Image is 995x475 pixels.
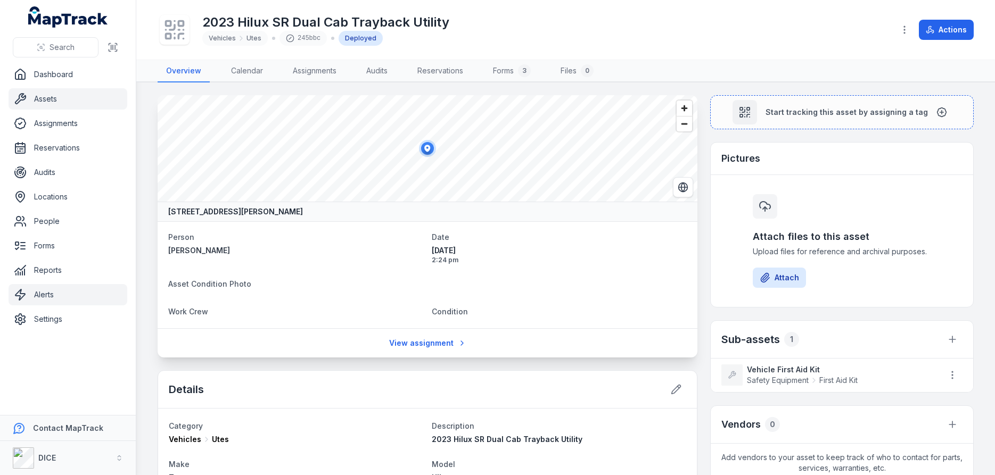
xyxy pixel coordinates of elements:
a: Settings [9,309,127,330]
span: Condition [432,307,468,316]
a: Assignments [9,113,127,134]
span: Safety Equipment [747,375,809,386]
a: [PERSON_NAME] [168,245,423,256]
strong: Vehicle First Aid Kit [747,364,932,375]
span: 2023 Hilux SR Dual Cab Trayback Utility [432,435,582,444]
a: View assignment [382,333,473,353]
div: 1 [784,332,799,347]
span: Utes [246,34,261,43]
span: Asset Condition Photo [168,279,251,288]
a: Assets [9,88,127,110]
button: Attach [753,268,806,288]
div: 0 [765,417,780,432]
button: Search [13,37,98,57]
span: Date [432,232,449,241]
span: Person [168,232,194,241]
a: Audits [358,60,396,82]
a: Reservations [409,60,472,82]
span: Category [169,421,203,430]
span: [DATE] [432,245,687,256]
h3: Pictures [721,151,760,166]
a: Forms [9,235,127,256]
div: 245bbc [279,31,327,46]
span: First Aid Kit [819,375,858,386]
span: Vehicles [209,34,236,43]
h2: Sub-assets [721,332,780,347]
div: Deployed [339,31,383,46]
strong: DICE [38,453,56,462]
button: Zoom in [677,101,692,116]
h3: Vendors [721,417,761,432]
a: Vehicle First Aid KitSafety EquipmentFirst Aid Kit [721,364,932,386]
button: Zoom out [677,116,692,131]
strong: [STREET_ADDRESS][PERSON_NAME] [168,206,303,217]
a: People [9,211,127,232]
a: Forms3 [484,60,539,82]
a: Audits [9,162,127,183]
button: Switch to Satellite View [673,177,693,197]
h2: Details [169,382,204,397]
a: Locations [9,186,127,207]
a: Calendar [223,60,272,82]
time: 09/09/2025, 2:24:12 pm [432,245,687,264]
a: Reservations [9,137,127,159]
button: Actions [919,20,974,40]
strong: Contact MapTrack [33,423,103,432]
div: 3 [518,64,531,77]
a: Assignments [284,60,345,82]
a: MapTrack [28,6,108,28]
span: Model [432,460,455,469]
span: Utes [212,434,229,445]
h1: 2023 Hilux SR Dual Cab Trayback Utility [202,14,449,31]
span: Search [50,42,75,53]
span: Start tracking this asset by assigning a tag [766,107,928,118]
a: Dashboard [9,64,127,85]
button: Start tracking this asset by assigning a tag [710,95,974,129]
a: Overview [158,60,210,82]
span: Description [432,421,474,430]
div: 0 [581,64,594,77]
span: Upload files for reference and archival purposes. [753,246,932,257]
span: 2:24 pm [432,256,687,264]
a: Alerts [9,284,127,305]
canvas: Map [158,95,697,202]
h3: Attach files to this asset [753,229,932,244]
a: Files0 [552,60,602,82]
span: Vehicles [169,434,201,445]
span: Make [169,460,190,469]
a: Reports [9,260,127,281]
span: Work Crew [168,307,208,316]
